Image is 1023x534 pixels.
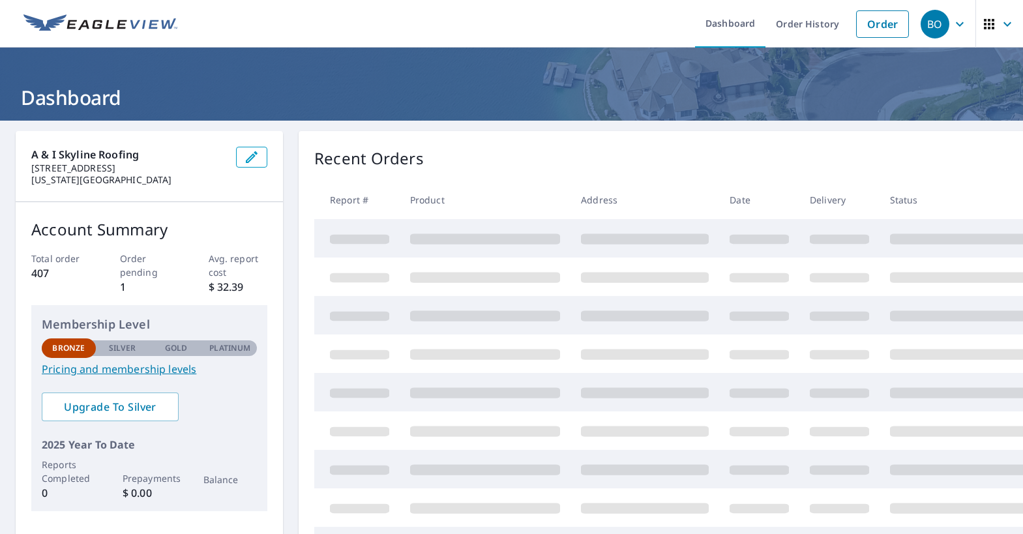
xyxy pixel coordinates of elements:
p: 2025 Year To Date [42,437,257,452]
img: EV Logo [23,14,177,34]
p: Silver [109,342,136,354]
p: Recent Orders [314,147,424,170]
div: BO [921,10,949,38]
p: 1 [120,279,179,295]
p: Bronze [52,342,85,354]
p: [STREET_ADDRESS] [31,162,226,174]
h1: Dashboard [16,84,1007,111]
p: A & I Skyline Roofing [31,147,226,162]
a: Pricing and membership levels [42,361,257,377]
p: [US_STATE][GEOGRAPHIC_DATA] [31,174,226,186]
p: Gold [165,342,187,354]
p: 407 [31,265,91,281]
p: $ 0.00 [123,485,177,501]
th: Date [719,181,799,219]
th: Address [571,181,719,219]
p: Prepayments [123,471,177,485]
p: Membership Level [42,316,257,333]
p: Total order [31,252,91,265]
p: Account Summary [31,218,267,241]
a: Order [856,10,909,38]
p: Platinum [209,342,250,354]
span: Upgrade To Silver [52,400,168,414]
a: Upgrade To Silver [42,393,179,421]
th: Product [400,181,571,219]
p: $ 32.39 [209,279,268,295]
p: Balance [203,473,258,486]
p: Avg. report cost [209,252,268,279]
p: 0 [42,485,96,501]
th: Report # [314,181,400,219]
p: Reports Completed [42,458,96,485]
th: Delivery [799,181,880,219]
p: Order pending [120,252,179,279]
